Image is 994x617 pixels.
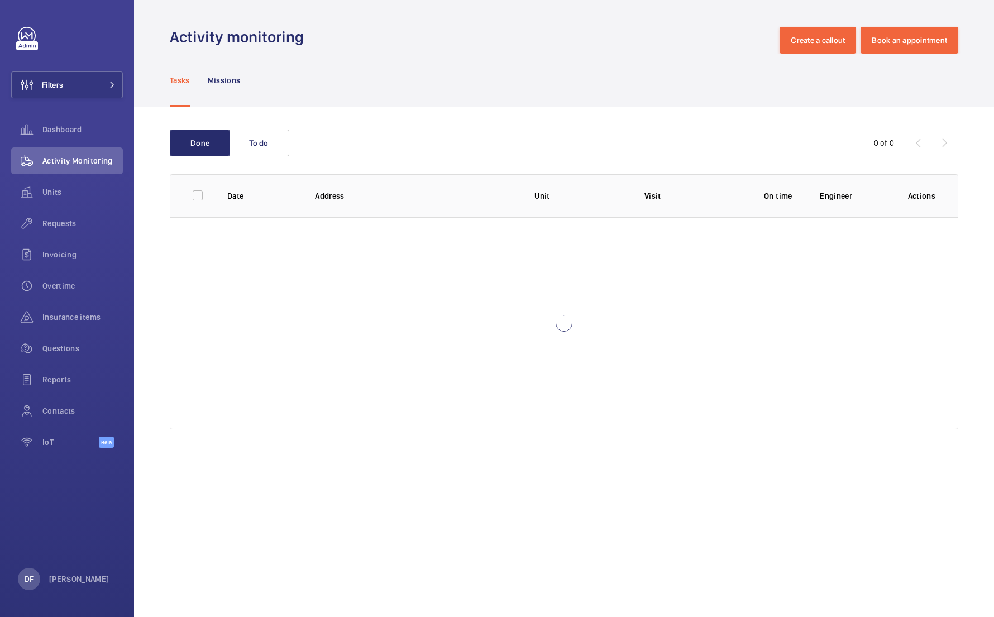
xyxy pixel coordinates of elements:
button: Filters [11,71,123,98]
p: Tasks [170,75,190,86]
span: Invoicing [42,249,123,260]
p: Missions [208,75,241,86]
div: 0 of 0 [874,137,894,149]
p: Visit [644,190,737,202]
button: Book an appointment [861,27,958,54]
span: Questions [42,343,123,354]
p: Unit [534,190,627,202]
p: Actions [908,190,935,202]
span: Contacts [42,405,123,417]
button: To do [229,130,289,156]
span: Reports [42,374,123,385]
p: DF [25,573,34,585]
h1: Activity monitoring [170,27,310,47]
span: Insurance items [42,312,123,323]
span: Activity Monitoring [42,155,123,166]
p: [PERSON_NAME] [49,573,109,585]
span: Requests [42,218,123,229]
p: Address [315,190,517,202]
span: Overtime [42,280,123,291]
p: Engineer [820,190,890,202]
span: IoT [42,437,99,448]
p: Date [227,190,297,202]
button: Create a callout [780,27,856,54]
span: Beta [99,437,114,448]
p: On time [754,190,802,202]
button: Done [170,130,230,156]
span: Filters [42,79,63,90]
span: Dashboard [42,124,123,135]
span: Units [42,186,123,198]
